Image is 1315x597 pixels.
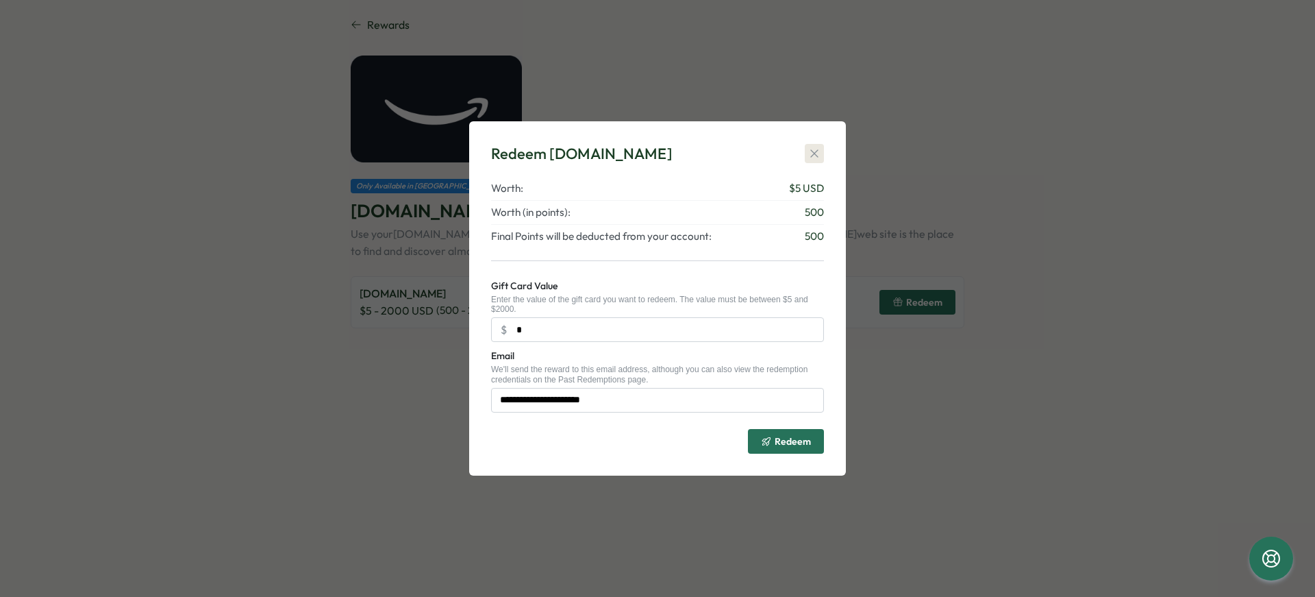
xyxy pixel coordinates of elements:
[491,365,824,385] div: We'll send the reward to this email address, although you can also view the redemption credential...
[491,279,558,294] label: Gift Card Value
[491,181,523,196] span: Worth:
[748,429,824,454] button: Redeem
[491,349,514,364] label: Email
[805,229,824,244] span: 500
[491,143,673,165] div: Redeem [DOMAIN_NAME]
[491,205,571,220] span: Worth (in points):
[491,229,712,244] span: Final Points will be deducted from your account:
[789,181,824,196] span: $ 5 USD
[491,295,824,315] div: Enter the value of the gift card you want to redeem. The value must be between $5 and $2000.
[775,437,811,446] span: Redeem
[805,205,824,220] span: 500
